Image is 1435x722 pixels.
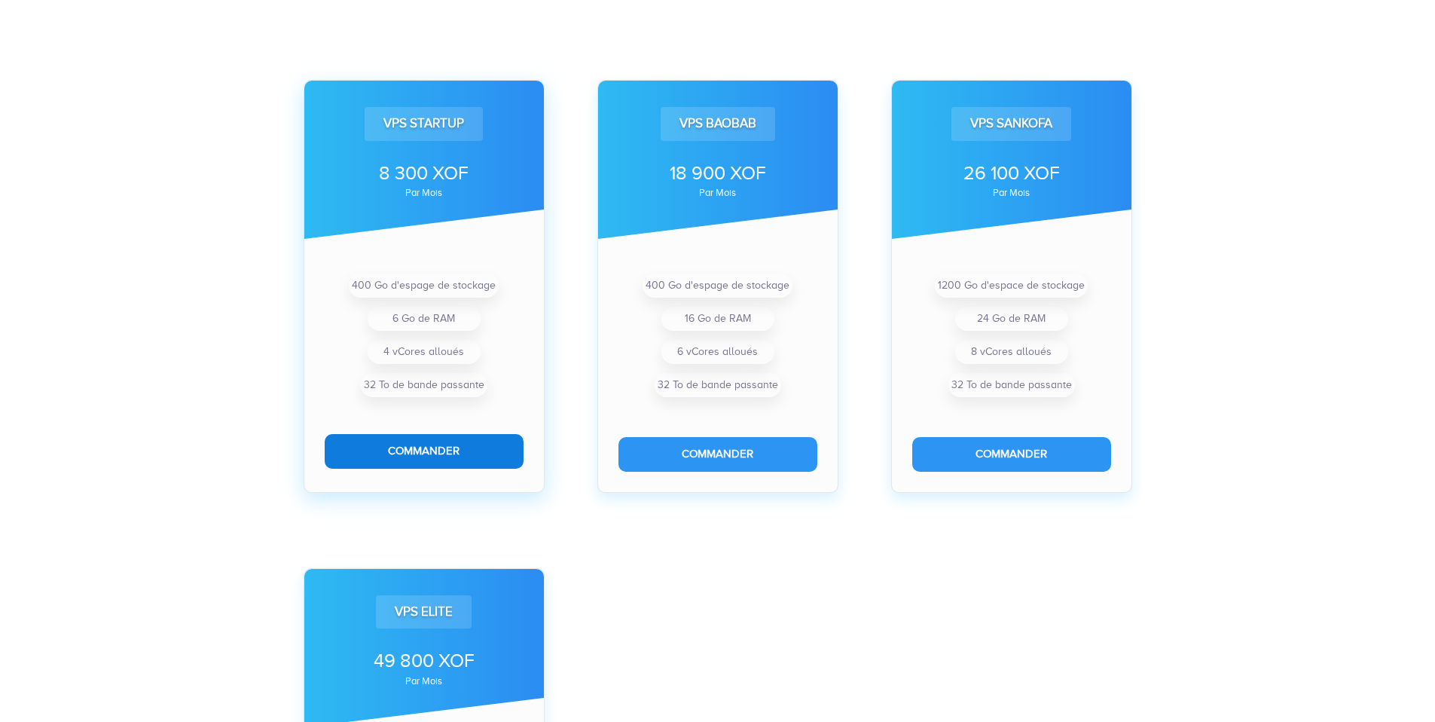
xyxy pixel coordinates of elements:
[368,307,481,331] li: 6 Go de RAM
[365,107,483,140] div: VPS Startup
[912,188,1111,197] div: par mois
[661,307,774,331] li: 16 Go de RAM
[618,437,817,471] button: Commander
[935,274,1088,298] li: 1200 Go d'espace de stockage
[325,677,524,686] div: par mois
[661,340,774,364] li: 6 vCores alloués
[643,274,792,298] li: 400 Go d'espage de stockage
[325,434,524,468] button: Commander
[912,437,1111,471] button: Commander
[951,107,1071,140] div: VPS Sankofa
[618,188,817,197] div: par mois
[948,373,1075,397] li: 32 To de bande passante
[955,340,1068,364] li: 8 vCores alloués
[325,188,524,197] div: par mois
[361,373,487,397] li: 32 To de bande passante
[955,307,1068,331] li: 24 Go de RAM
[349,274,499,298] li: 400 Go d'espage de stockage
[618,160,817,187] div: 18 900 XOF
[912,160,1111,187] div: 26 100 XOF
[376,595,472,629] div: VPS Elite
[325,160,524,187] div: 8 300 XOF
[368,340,481,364] li: 4 vCores alloués
[661,107,775,140] div: VPS Baobab
[655,373,781,397] li: 32 To de bande passante
[325,647,524,675] div: 49 800 XOF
